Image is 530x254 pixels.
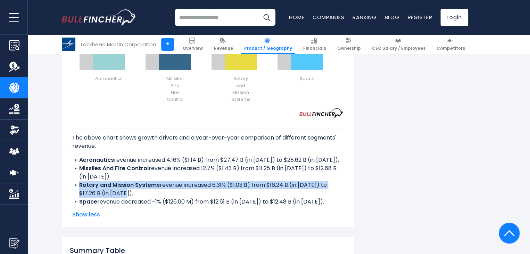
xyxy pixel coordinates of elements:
span: Overview [183,46,203,51]
span: Show less [72,211,343,219]
a: Revenue [211,35,236,54]
a: Product / Geography [241,35,295,54]
img: LMT logo [62,38,75,51]
b: Aeronautics [79,156,114,164]
p: The above chart shows growth drivers and a year-over-year comparison of different segments' revenue. [72,134,343,150]
li: revenue increased 6.31% ($1.03 B) from $16.24 B (in [DATE]) to $17.26 B (in [DATE]). [72,181,343,198]
span: Rotary and Mission Systems [231,75,250,103]
a: Login [440,9,468,26]
b: Space [79,198,97,206]
li: revenue increased 12.7% ($1.43 B) from $11.25 B (in [DATE]) to $12.68 B (in [DATE]). [72,164,343,181]
b: Rotary and Mission Systems [79,181,160,189]
a: Overview [180,35,206,54]
span: Competitors [437,46,465,51]
li: revenue decreased -1% ($126.00 M) from $12.61 B (in [DATE]) to $12.48 B (in [DATE]). [72,198,343,206]
a: + [161,38,174,51]
a: Companies [313,14,344,21]
span: CEO Salary / Employees [372,46,425,51]
a: CEO Salary / Employees [369,35,429,54]
span: Revenue [214,46,233,51]
span: Missiles And Fire Control [166,75,184,103]
span: Aeronautics [95,75,123,82]
span: Product / Geography [244,46,292,51]
li: revenue increased 4.16% ($1.14 B) from $27.47 B (in [DATE]) to $28.62 B (in [DATE]). [72,156,343,164]
a: Go to homepage [62,9,136,25]
img: bullfincher logo [62,9,136,25]
button: Search [258,9,275,26]
span: Space [300,75,315,82]
a: Financials [300,35,329,54]
a: Ownership [334,35,364,54]
a: Blog [384,14,399,21]
a: Competitors [433,35,468,54]
a: Register [407,14,432,21]
div: Lockheed Martin Corporation [81,40,156,48]
a: Ranking [353,14,376,21]
img: Ownership [9,125,19,135]
span: Ownership [337,46,361,51]
b: Missiles And Fire Control [79,164,149,172]
a: Home [289,14,304,21]
span: Financials [303,46,326,51]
